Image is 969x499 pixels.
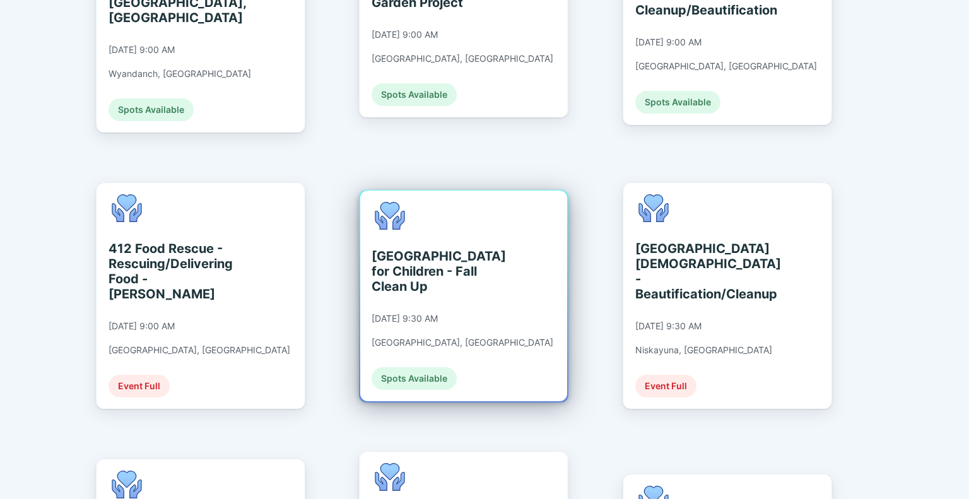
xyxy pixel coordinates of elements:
[372,367,457,390] div: Spots Available
[372,53,553,64] div: [GEOGRAPHIC_DATA], [GEOGRAPHIC_DATA]
[109,320,175,332] div: [DATE] 9:00 AM
[635,37,702,48] div: [DATE] 9:00 AM
[635,320,702,332] div: [DATE] 9:30 AM
[635,91,720,114] div: Spots Available
[109,44,175,56] div: [DATE] 9:00 AM
[109,241,224,302] div: 412 Food Rescue - Rescuing/Delivering Food - [PERSON_NAME]
[372,249,487,294] div: [GEOGRAPHIC_DATA] for Children - Fall Clean Up
[372,313,438,324] div: [DATE] 9:30 AM
[109,375,170,397] div: Event Full
[109,98,194,121] div: Spots Available
[109,68,251,79] div: Wyandanch, [GEOGRAPHIC_DATA]
[635,344,772,356] div: Niskayuna, [GEOGRAPHIC_DATA]
[372,83,457,106] div: Spots Available
[372,337,553,348] div: [GEOGRAPHIC_DATA], [GEOGRAPHIC_DATA]
[372,29,438,40] div: [DATE] 9:00 AM
[635,375,696,397] div: Event Full
[109,344,290,356] div: [GEOGRAPHIC_DATA], [GEOGRAPHIC_DATA]
[635,241,751,302] div: [GEOGRAPHIC_DATA][DEMOGRAPHIC_DATA] - Beautification/Cleanup
[635,61,817,72] div: [GEOGRAPHIC_DATA], [GEOGRAPHIC_DATA]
